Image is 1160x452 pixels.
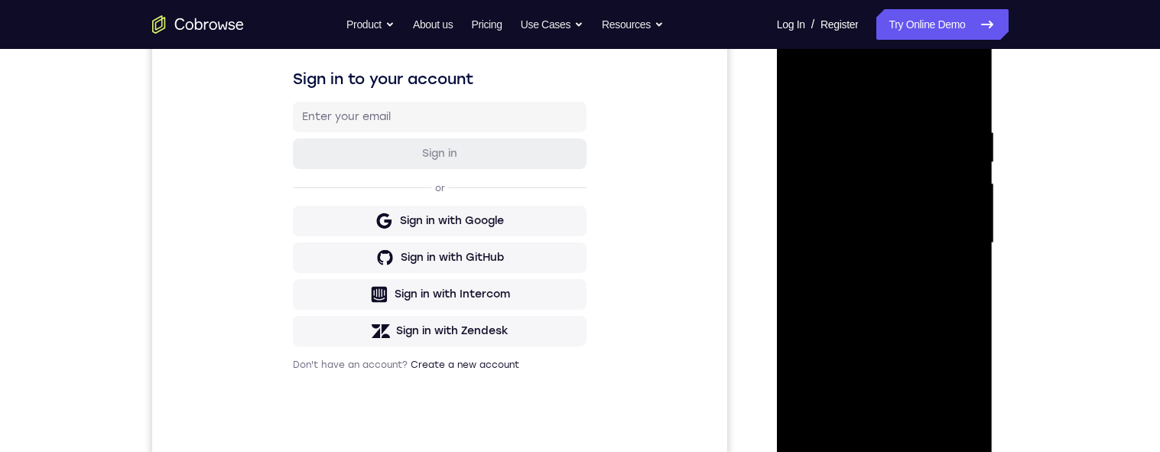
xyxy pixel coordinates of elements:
button: Resources [602,9,664,40]
div: Sign in with Intercom [242,324,358,339]
a: Log In [777,9,805,40]
button: Product [346,9,395,40]
a: Register [820,9,858,40]
button: Use Cases [521,9,583,40]
a: About us [413,9,453,40]
button: Sign in with Intercom [141,316,434,346]
span: / [811,15,814,34]
div: Sign in with Zendesk [244,360,356,376]
button: Sign in with GitHub [141,279,434,310]
a: Create a new account [258,396,367,407]
button: Sign in with Zendesk [141,353,434,383]
button: Sign in with Google [141,242,434,273]
a: Try Online Demo [876,9,1008,40]
a: Pricing [471,9,502,40]
a: Go to the home page [152,15,244,34]
p: Don't have an account? [141,395,434,408]
div: Sign in with Google [248,250,352,265]
div: Sign in with GitHub [249,287,352,302]
p: or [280,219,296,231]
